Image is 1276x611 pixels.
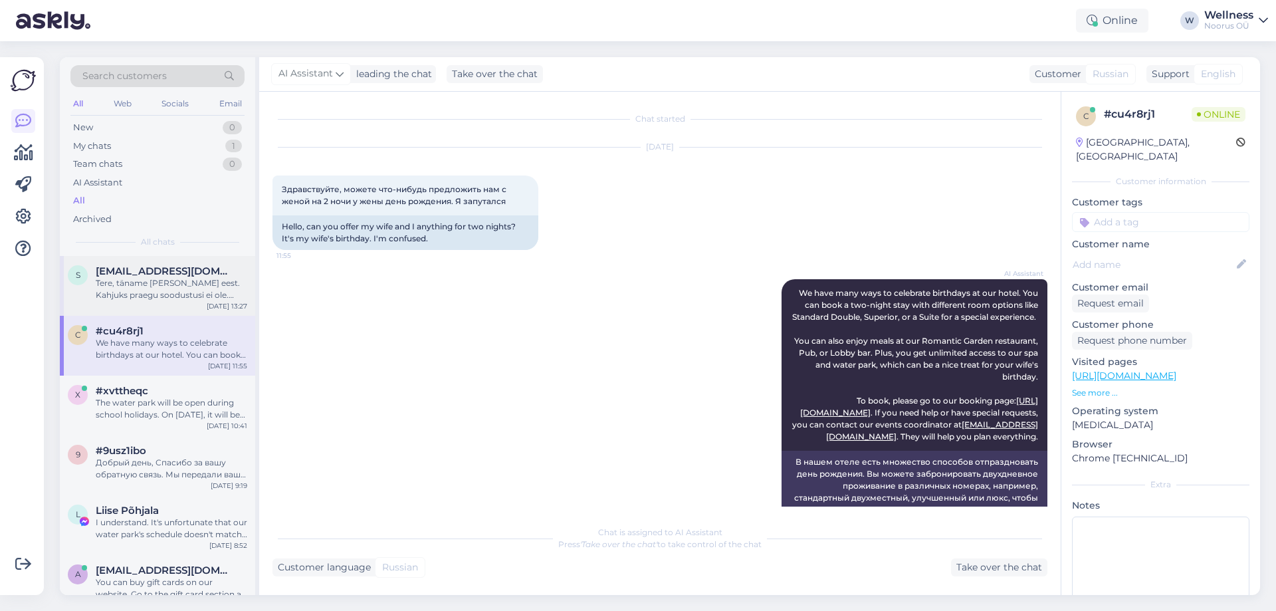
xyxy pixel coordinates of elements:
[73,194,85,207] div: All
[223,158,242,171] div: 0
[1072,332,1192,350] div: Request phone number
[75,569,81,579] span: A
[11,68,36,93] img: Askly Logo
[1104,106,1192,122] div: # cu4r8rj1
[1076,9,1148,33] div: Online
[96,505,159,517] span: Liise Põhjala
[1192,107,1245,122] span: Online
[1204,21,1253,31] div: Noorus OÜ
[141,236,175,248] span: All chats
[111,95,134,112] div: Web
[96,397,247,421] div: The water park will be open during school holidays. On [DATE], it will be open from 10:00 AM to 8...
[1204,10,1253,21] div: Wellness
[73,140,111,153] div: My chats
[96,265,234,277] span: Sigridansu@gmail.com
[75,330,81,340] span: c
[211,481,247,491] div: [DATE] 9:19
[272,215,538,250] div: Hello, can you offer my wife and I anything for two nights? It's my wife's birthday. I'm confused.
[351,67,432,81] div: leading the chat
[1029,67,1081,81] div: Customer
[225,140,242,153] div: 1
[207,421,247,431] div: [DATE] 10:41
[76,449,80,459] span: 9
[272,560,371,574] div: Customer language
[73,213,112,226] div: Archived
[1083,111,1089,121] span: c
[96,337,247,361] div: We have many ways to celebrate birthdays at our hotel. You can book a two-night stay with differe...
[73,121,93,134] div: New
[207,301,247,311] div: [DATE] 13:27
[382,560,418,574] span: Russian
[223,121,242,134] div: 0
[1073,257,1234,272] input: Add name
[1072,176,1249,187] div: Customer information
[951,558,1047,576] div: Take over the chat
[1146,67,1190,81] div: Support
[73,158,122,171] div: Team chats
[1093,67,1128,81] span: Russian
[96,385,148,397] span: #xvttheqc
[1072,237,1249,251] p: Customer name
[447,65,543,83] div: Take over the chat
[1072,451,1249,465] p: Chrome [TECHNICAL_ID]
[96,517,247,541] div: I understand. It's unfortunate that our water park's schedule doesn't match your plans. If you ne...
[598,527,722,537] span: Chat is assigned to AI Assistant
[1072,281,1249,295] p: Customer email
[1072,404,1249,418] p: Operating system
[580,539,657,549] i: 'Take over the chat'
[159,95,191,112] div: Socials
[1076,136,1236,164] div: [GEOGRAPHIC_DATA], [GEOGRAPHIC_DATA]
[96,277,247,301] div: Tere, täname [PERSON_NAME] eest. Kahjuks praegu soodustusi ei ole. [PERSON_NAME] on olemas erihin...
[1204,10,1268,31] a: WellnessNoorus OÜ
[96,445,146,457] span: #9usz1ibo
[208,361,247,371] div: [DATE] 11:55
[1072,212,1249,232] input: Add a tag
[76,509,80,519] span: L
[1180,11,1199,30] div: W
[1201,67,1235,81] span: English
[272,113,1047,125] div: Chat started
[1072,499,1249,513] p: Notes
[96,576,247,600] div: You can buy gift cards on our website. Go to the gift card section at [URL][DOMAIN_NAME] to order...
[96,325,144,337] span: #cu4r8rj1
[1072,195,1249,209] p: Customer tags
[209,541,247,550] div: [DATE] 8:52
[1072,295,1149,312] div: Request email
[278,66,333,81] span: AI Assistant
[75,390,80,400] span: x
[217,95,245,112] div: Email
[1072,370,1176,382] a: [URL][DOMAIN_NAME]
[82,69,167,83] span: Search customers
[1072,418,1249,432] p: [MEDICAL_DATA]
[1072,437,1249,451] p: Browser
[272,141,1047,153] div: [DATE]
[1072,387,1249,399] p: See more ...
[96,564,234,576] span: Arop.helle@gmail.com
[76,270,80,280] span: S
[994,269,1043,279] span: AI Assistant
[96,457,247,481] div: Добрый день, Спасибо за вашу обратную связь. Мы передали ваше замечание в наш технический отдел.
[1072,318,1249,332] p: Customer phone
[1072,355,1249,369] p: Visited pages
[558,539,762,549] span: Press to take control of the chat
[73,176,122,189] div: AI Assistant
[792,288,1040,441] span: We have many ways to celebrate birthdays at our hotel. You can book a two-night stay with differe...
[1072,479,1249,491] div: Extra
[70,95,86,112] div: All
[282,184,508,206] span: Здравствуйте, можете что-нибудь предложить нам с женой на 2 ночи у жены день рождения. Я запутался
[276,251,326,261] span: 11:55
